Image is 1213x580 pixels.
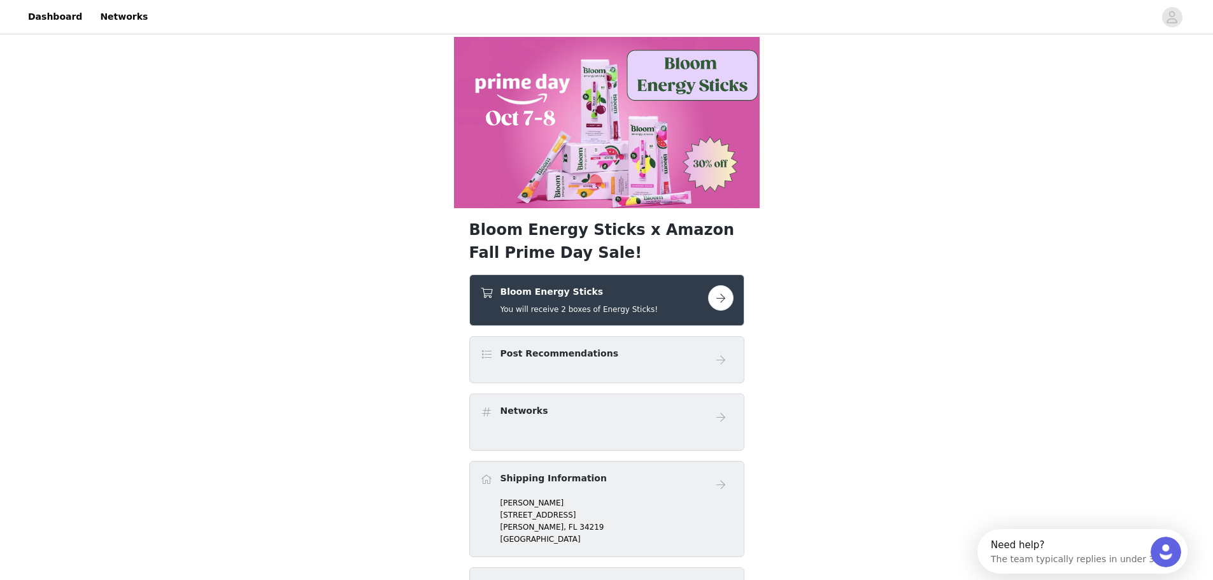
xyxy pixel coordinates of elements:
iframe: Intercom live chat [1151,537,1181,567]
p: [GEOGRAPHIC_DATA] [500,534,734,545]
span: [PERSON_NAME], [500,523,567,532]
h4: Shipping Information [500,472,607,485]
div: Open Intercom Messenger [5,5,220,40]
p: [PERSON_NAME] [500,497,734,509]
a: Networks [92,3,155,31]
p: [STREET_ADDRESS] [500,509,734,521]
div: Need help? [13,11,183,21]
div: Bloom Energy Sticks [469,274,744,326]
img: campaign image [454,37,760,208]
h4: Post Recommendations [500,347,619,360]
iframe: Intercom live chat discovery launcher [977,529,1188,574]
a: Dashboard [20,3,90,31]
div: The team typically replies in under 3h [13,21,183,34]
div: avatar [1166,7,1178,27]
span: FL [569,523,578,532]
div: Shipping Information [469,461,744,557]
div: Post Recommendations [469,336,744,383]
span: 34219 [579,523,604,532]
div: Networks [469,393,744,451]
h5: You will receive 2 boxes of Energy Sticks! [500,304,658,315]
h4: Networks [500,404,548,418]
h4: Bloom Energy Sticks [500,285,658,299]
h1: Bloom Energy Sticks x Amazon Fall Prime Day Sale! [469,218,744,264]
